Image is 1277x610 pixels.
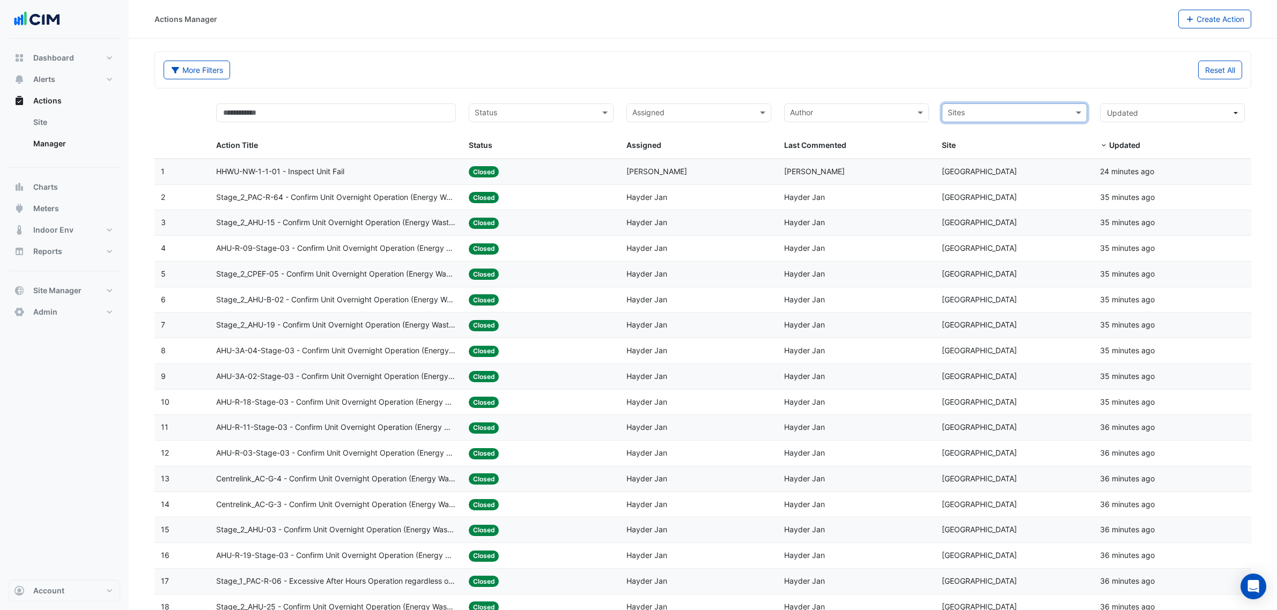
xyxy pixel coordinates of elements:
span: [GEOGRAPHIC_DATA] [942,500,1017,509]
span: 2025-09-11T14:42:25.080 [1100,500,1155,509]
button: Charts [9,176,120,198]
span: [GEOGRAPHIC_DATA] [942,448,1017,457]
span: Hayder Jan [784,295,825,304]
span: [GEOGRAPHIC_DATA] [942,320,1017,329]
app-icon: Charts [14,182,25,192]
span: [GEOGRAPHIC_DATA] [942,269,1017,278]
span: Hayder Jan [784,192,825,202]
button: Alerts [9,69,120,90]
span: Closed [469,473,499,485]
span: 9 [161,371,166,381]
span: [GEOGRAPHIC_DATA] [942,243,1017,252]
span: Closed [469,525,499,536]
span: Admin [33,307,57,317]
app-icon: Dashboard [14,53,25,63]
span: 12 [161,448,169,457]
span: 2025-09-11T14:43:16.889 [1100,320,1155,329]
span: Charts [33,182,58,192]
button: Dashboard [9,47,120,69]
span: [GEOGRAPHIC_DATA] [942,397,1017,406]
span: Updated [1109,140,1140,150]
span: [GEOGRAPHIC_DATA] [942,422,1017,432]
span: Hayder Jan [626,295,667,304]
div: Actions Manager [154,13,217,25]
span: Hayder Jan [626,192,667,202]
span: 2025-09-11T14:43:33.499 [1100,243,1155,252]
span: HHWU-NW-1-1-01 - Inspect Unit Fail [216,166,344,178]
span: Closed [469,192,499,203]
span: Hayder Jan [784,500,825,509]
span: Closed [469,499,499,510]
span: 15 [161,525,169,534]
span: 2025-09-11T14:43:22.219 [1100,295,1155,304]
span: 3 [161,218,166,227]
span: [PERSON_NAME] [784,167,845,176]
span: 2025-09-11T12:54:35.719 [1100,167,1154,176]
app-icon: Reports [14,246,25,257]
span: Action Title [216,140,258,150]
span: Stage_2_CPEF-05 - Confirm Unit Overnight Operation (Energy Waste) [216,268,456,280]
span: [GEOGRAPHIC_DATA] [942,371,1017,381]
span: Hayder Jan [626,320,667,329]
span: 14 [161,500,169,509]
span: AHU-R-19-Stage-03 - Confirm Unit Overnight Operation (Energy Waste) [216,549,456,562]
span: Alerts [33,74,55,85]
span: 2 [161,192,165,202]
span: Hayder Jan [784,525,825,534]
img: Company Logo [13,9,61,30]
span: AHU-3A-04-Stage-03 - Confirm Unit Overnight Operation (Energy Waste) [216,345,456,357]
span: Stage_2_AHU-15 - Confirm Unit Overnight Operation (Energy Waste) [216,217,456,229]
button: Actions [9,90,120,111]
span: [GEOGRAPHIC_DATA] [942,576,1017,585]
span: Hayder Jan [784,422,825,432]
span: Hayder Jan [784,269,825,278]
span: Hayder Jan [784,397,825,406]
span: Hayder Jan [626,218,667,227]
div: Open Intercom Messenger [1241,574,1266,599]
span: Hayder Jan [626,422,667,432]
span: 2025-09-11T14:43:09.884 [1100,346,1155,355]
span: Dashboard [33,53,74,63]
span: Meters [33,203,59,214]
span: Closed [469,294,499,306]
span: Hayder Jan [784,371,825,381]
span: Closed [469,371,499,382]
button: More Filters [164,61,230,79]
app-icon: Actions [14,95,25,106]
app-icon: Admin [14,307,25,317]
span: AHU-R-11-Stage-03 - Confirm Unit Overnight Operation (Energy Waste) [216,421,456,434]
span: 2025-09-11T14:42:16.413 [1100,525,1155,534]
span: [GEOGRAPHIC_DATA] [942,167,1017,176]
span: Closed [469,218,499,229]
button: Admin [9,301,120,323]
button: Meters [9,198,120,219]
span: Hayder Jan [626,525,667,534]
span: Hayder Jan [784,448,825,457]
span: 2025-09-11T14:43:49.850 [1100,192,1155,202]
span: 2025-09-11T14:43:39.392 [1100,218,1155,227]
span: Hayder Jan [626,269,667,278]
span: Hayder Jan [626,448,667,457]
span: Indoor Env [33,225,73,235]
span: [GEOGRAPHIC_DATA] [942,295,1017,304]
span: Reports [33,246,62,257]
span: Closed [469,551,499,562]
span: Closed [469,448,499,459]
a: Site [25,111,120,133]
span: Closed [469,269,499,280]
span: AHU-R-03-Stage-03 - Confirm Unit Overnight Operation (Energy Waste) [216,447,456,459]
span: [GEOGRAPHIC_DATA] [942,525,1017,534]
span: [GEOGRAPHIC_DATA] [942,192,1017,202]
span: Hayder Jan [784,320,825,329]
span: Closed [469,346,499,357]
span: AHU-3A-02-Stage-03 - Confirm Unit Overnight Operation (Energy Waste) [216,370,456,383]
span: 4 [161,243,166,252]
span: 6 [161,295,166,304]
span: Closed [469,320,499,331]
span: [GEOGRAPHIC_DATA] [942,346,1017,355]
span: Closed [469,397,499,408]
span: Last Commented [784,140,846,150]
span: 1 [161,167,165,176]
span: 2025-09-11T14:42:50.033 [1100,422,1155,432]
span: Stage_2_PAC-R-64 - Confirm Unit Overnight Operation (Energy Waste) [216,191,456,204]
